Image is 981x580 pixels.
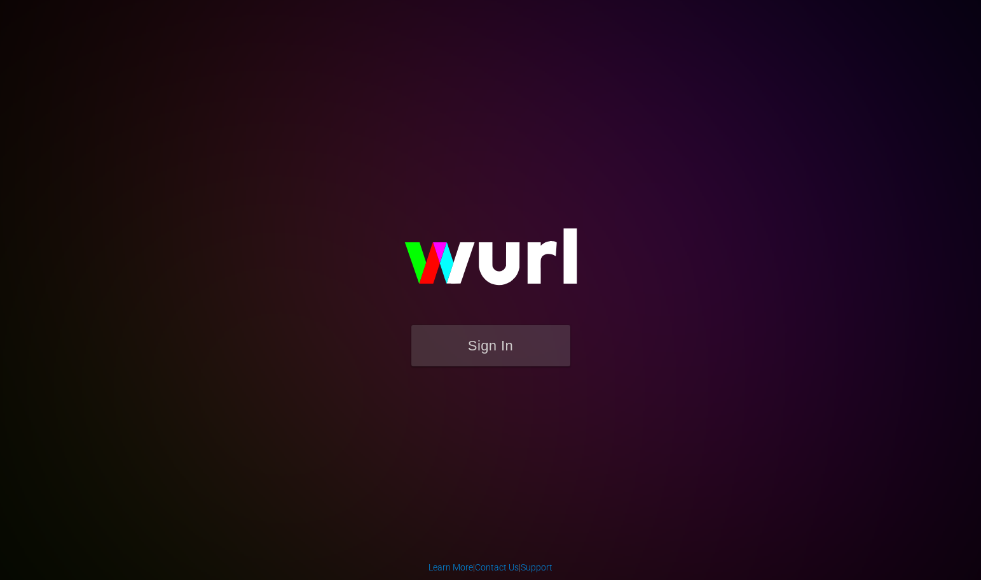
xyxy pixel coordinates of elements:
[521,562,552,572] a: Support
[411,325,570,366] button: Sign In
[429,562,473,572] a: Learn More
[429,561,552,574] div: | |
[364,201,618,324] img: wurl-logo-on-black-223613ac3d8ba8fe6dc639794a292ebdb59501304c7dfd60c99c58986ef67473.svg
[475,562,519,572] a: Contact Us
